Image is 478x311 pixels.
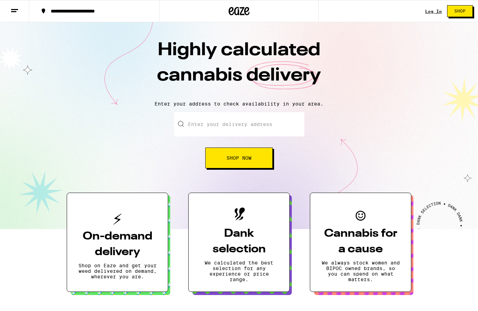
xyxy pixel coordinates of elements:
[321,260,400,282] p: We always stock women and BIPOC owned brands, so you can spend on what matters.
[7,101,471,107] p: Enter your address to check availability in your area.
[310,193,411,292] button: Cannabis for a causeWe always stock women and BIPOC owned brands, so you can spend on what matters.
[205,148,273,168] button: Shop Now
[454,9,465,13] span: Shop
[321,226,400,257] h3: Cannabis for a cause
[200,260,278,282] p: We calculated the best selection for any experience or price range.
[78,263,157,279] p: Shop on Eaze and get your weed delivered on demand, wherever you are.
[425,9,442,14] div: Log In
[447,5,473,17] button: Shop
[78,229,157,260] h3: On-demand delivery
[67,193,168,292] button: On-demand deliveryShop on Eaze and get your weed delivered on demand, wherever you are.
[200,226,278,257] h3: Dank selection
[188,193,290,292] button: Dank selectionWe calculated the best selection for any experience or price range.
[117,38,361,95] h1: Highly calculated cannabis delivery
[174,112,304,136] input: Enter your delivery address
[226,155,252,160] span: Shop Now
